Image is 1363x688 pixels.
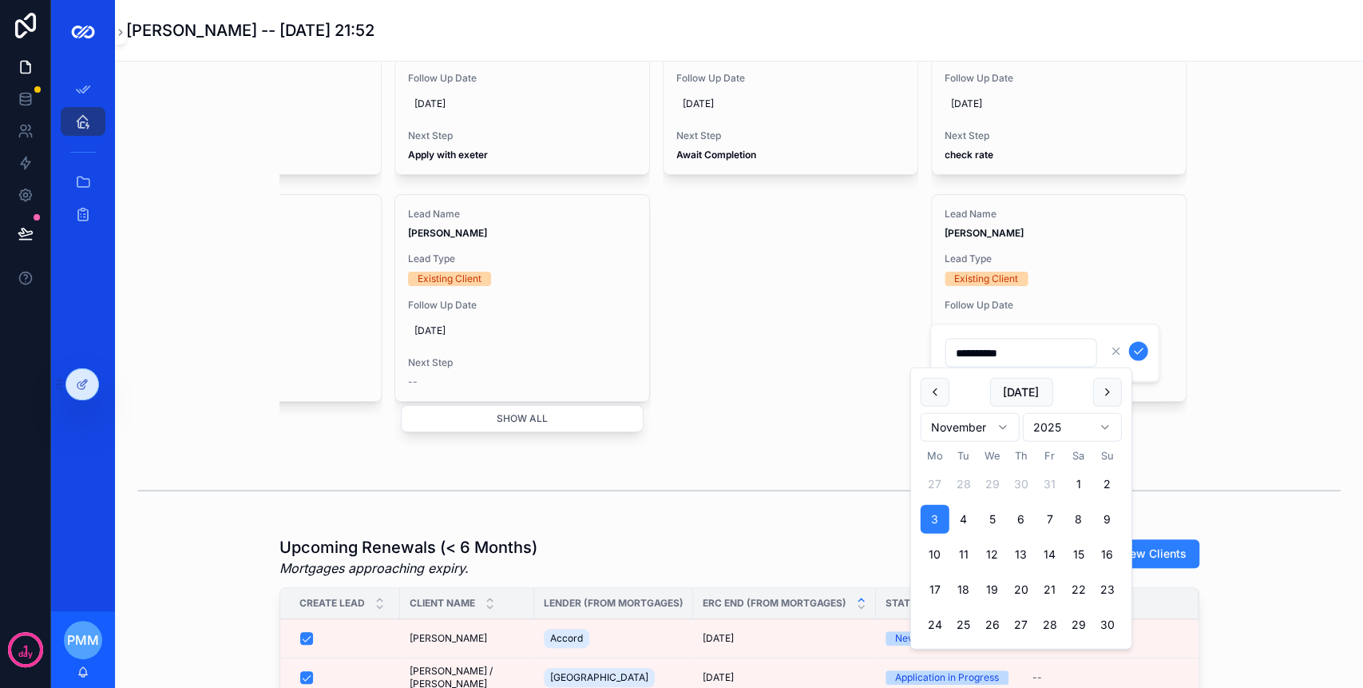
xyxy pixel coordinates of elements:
a: New [886,631,1016,646]
span: Lead Type [945,253,1173,265]
span: Lead Name [945,208,1173,221]
a: Application in Progress [886,670,1016,685]
button: Saturday, 8 November 2025 [1064,505,1093,534]
button: Wednesday, 12 November 2025 [978,540,1007,569]
button: Saturday, 22 November 2025 [1064,575,1093,604]
div: New [895,631,916,646]
th: Monday [921,448,949,463]
button: Sunday, 23 November 2025 [1093,575,1122,604]
span: Follow Up Date [676,72,905,85]
span: Lead Name [408,208,636,221]
button: Thursday, 27 November 2025 [1007,610,1036,639]
button: Monday, 10 November 2025 [921,540,949,569]
button: Friday, 21 November 2025 [1036,575,1064,604]
button: Friday, 7 November 2025 [1036,505,1064,534]
div: Existing Client [418,272,481,286]
button: Tuesday, 18 November 2025 [949,575,978,604]
span: [DATE] [414,97,630,110]
button: Wednesday, 5 November 2025 [978,505,1007,534]
strong: [PERSON_NAME] [408,227,487,239]
button: Sunday, 2 November 2025 [1093,470,1122,499]
strong: check rate [945,149,993,161]
th: Thursday [1007,448,1036,463]
div: Application in Progress [895,670,999,685]
button: Monday, 24 November 2025 [921,610,949,639]
span: [DATE] [414,324,630,337]
span: Follow Up Date [945,72,1173,85]
span: Client Name [410,597,475,610]
span: Lender (from Mortgages) [544,597,683,610]
button: Friday, 31 October 2025 [1036,470,1064,499]
span: PMM [67,630,99,650]
a: [DATE] [703,632,866,645]
button: Wednesday, 19 November 2025 [978,575,1007,604]
a: Lead Name[PERSON_NAME]Lead TypeExisting ClientFollow Up Date[DATE]Next StepCheck rate [931,194,1187,402]
a: Accord [544,626,683,651]
button: Thursday, 13 November 2025 [1007,540,1036,569]
p: 1 [23,642,28,658]
span: Follow Up Date [408,72,636,85]
span: [DATE] [683,97,898,110]
h1: [PERSON_NAME] -- [DATE] 21:52 [126,19,374,42]
button: Monday, 17 November 2025 [921,575,949,604]
a: [DATE] [703,671,866,684]
button: Sunday, 9 November 2025 [1093,505,1122,534]
button: Saturday, 29 November 2025 [1064,610,1093,639]
em: Mortgages approaching expiry. [279,559,537,578]
button: Show all [401,405,644,432]
button: Tuesday, 4 November 2025 [949,505,978,534]
span: Follow Up Date [945,299,1173,312]
a: Lead Name[PERSON_NAME]Lead TypeExisting ClientFollow Up Date[DATE]Next Step-- [394,194,650,402]
img: App logo [70,19,96,45]
table: November 2025 [921,448,1122,639]
span: ERC End (from Mortgages) [703,597,846,610]
span: Status (from Leads) [886,597,996,610]
span: [DATE] [703,671,734,684]
span: [PERSON_NAME] [410,632,487,645]
span: -- [408,376,418,388]
strong: [PERSON_NAME] [945,227,1024,239]
strong: Await Completion [676,149,756,161]
span: Next Step [945,129,1173,142]
p: day [18,648,33,661]
button: Thursday, 30 October 2025 [1007,470,1036,499]
button: [DATE] [989,378,1052,407]
div: -- [1032,671,1042,684]
button: Tuesday, 25 November 2025 [949,610,978,639]
button: Thursday, 20 November 2025 [1007,575,1036,604]
button: Friday, 28 November 2025 [1036,610,1064,639]
button: Tuesday, 11 November 2025 [949,540,978,569]
span: Follow Up Date [408,299,636,312]
span: Next Step [408,129,636,142]
div: scrollable content [51,64,115,249]
span: [GEOGRAPHIC_DATA] [550,671,648,684]
h1: Upcoming Renewals (< 6 Months) [279,536,537,559]
button: Monday, 3 November 2025, selected [921,505,949,534]
div: Existing Client [954,272,1018,286]
button: Thursday, 6 November 2025 [1007,505,1036,534]
span: Lead Type [408,253,636,265]
a: [PERSON_NAME] [410,632,525,645]
button: Sunday, 16 November 2025 [1093,540,1122,569]
span: [DATE] [703,632,734,645]
th: Friday [1036,448,1064,463]
button: Sunday, 30 November 2025 [1093,610,1122,639]
th: Saturday [1064,448,1093,463]
span: Next Step [408,356,636,369]
th: Tuesday [949,448,978,463]
span: Accord [550,632,583,645]
span: [DATE] [951,97,1167,110]
button: Monday, 27 October 2025 [921,470,949,499]
button: New Clients [1089,539,1199,568]
th: Sunday [1093,448,1122,463]
button: Tuesday, 28 October 2025 [949,470,978,499]
button: Wednesday, 29 October 2025 [978,470,1007,499]
span: Create Lead [299,597,365,610]
strong: Apply with exeter [408,149,488,161]
button: Saturday, 15 November 2025 [1064,540,1093,569]
th: Wednesday [978,448,1007,463]
button: Wednesday, 26 November 2025 [978,610,1007,639]
span: Next Step [676,129,905,142]
button: Friday, 14 November 2025 [1036,540,1064,569]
